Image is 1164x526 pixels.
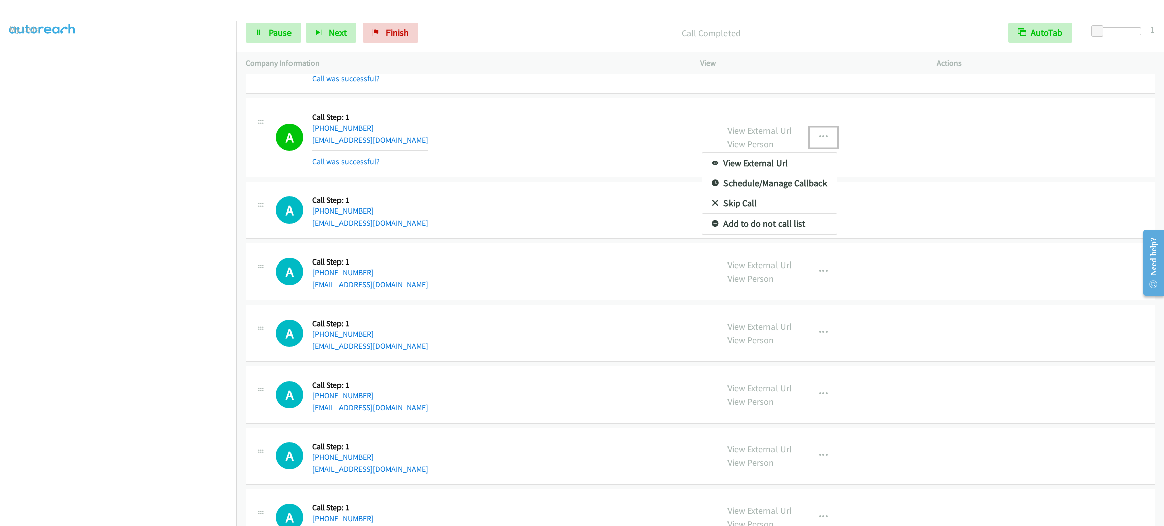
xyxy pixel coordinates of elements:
[276,320,303,347] div: The call is yet to be attempted
[276,381,303,408] h1: A
[276,320,303,347] h1: A
[276,258,303,285] h1: A
[702,214,837,234] a: Add to do not call list
[276,442,303,469] h1: A
[276,442,303,469] div: The call is yet to be attempted
[702,173,837,193] a: Schedule/Manage Callback
[276,381,303,408] div: The call is yet to be attempted
[276,196,303,224] div: The call is yet to be attempted
[9,45,236,524] iframe: To enrich screen reader interactions, please activate Accessibility in Grammarly extension settings
[702,193,837,214] a: Skip Call
[1135,223,1164,303] iframe: Resource Center
[702,153,837,173] a: View External Url
[276,196,303,224] h1: A
[9,23,39,35] a: My Lists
